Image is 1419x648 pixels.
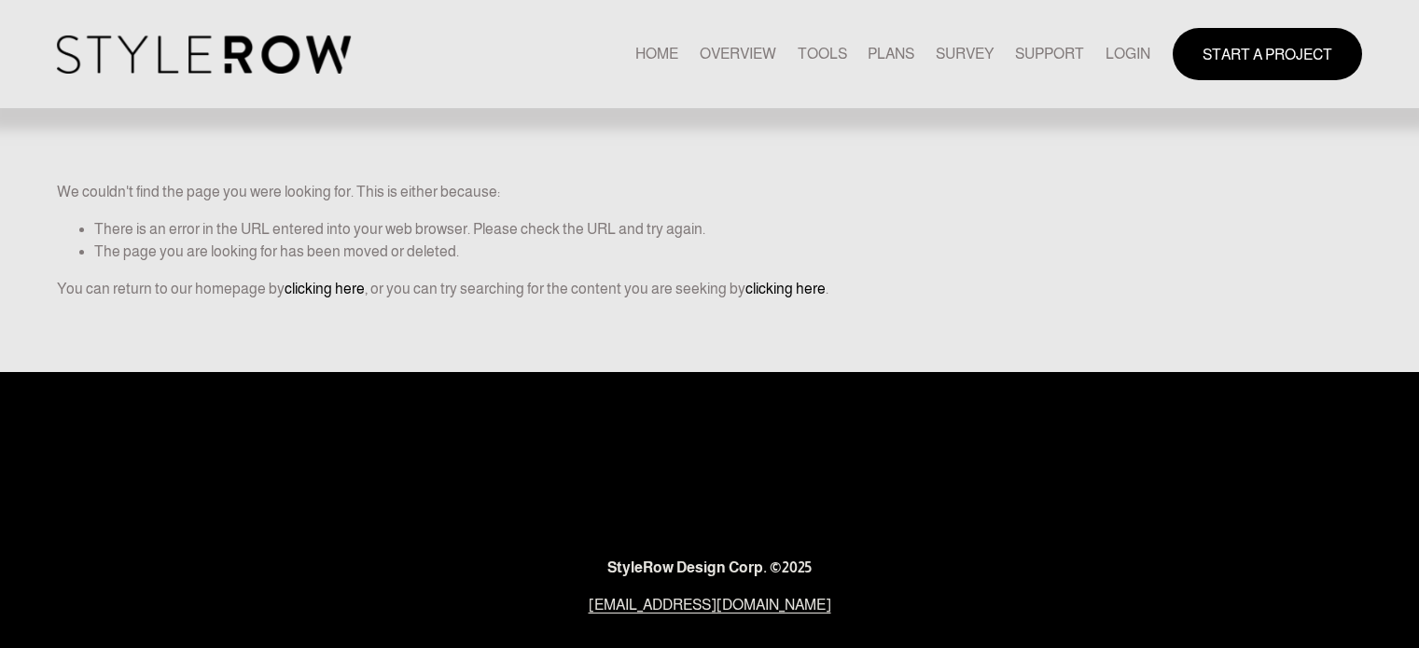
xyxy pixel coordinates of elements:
img: StyleRow [57,35,351,74]
a: HOME [635,41,678,66]
strong: StyleRow Design Corp. ©2025 [607,559,812,575]
a: [EMAIL_ADDRESS][DOMAIN_NAME] [589,594,831,616]
li: The page you are looking for has been moved or deleted. [94,241,1362,263]
a: START A PROJECT [1173,28,1362,79]
li: There is an error in the URL entered into your web browser. Please check the URL and try again. [94,218,1362,241]
a: PLANS [868,41,914,66]
a: clicking here [285,281,365,296]
p: We couldn't find the page you were looking for. This is either because: [57,124,1362,203]
a: SURVEY [936,41,994,66]
a: folder dropdown [1015,41,1084,66]
a: LOGIN [1106,41,1150,66]
a: TOOLS [798,41,847,66]
span: SUPPORT [1015,43,1084,65]
p: You can return to our homepage by , or you can try searching for the content you are seeking by . [57,278,1362,300]
a: clicking here [745,281,826,296]
a: OVERVIEW [700,41,776,66]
